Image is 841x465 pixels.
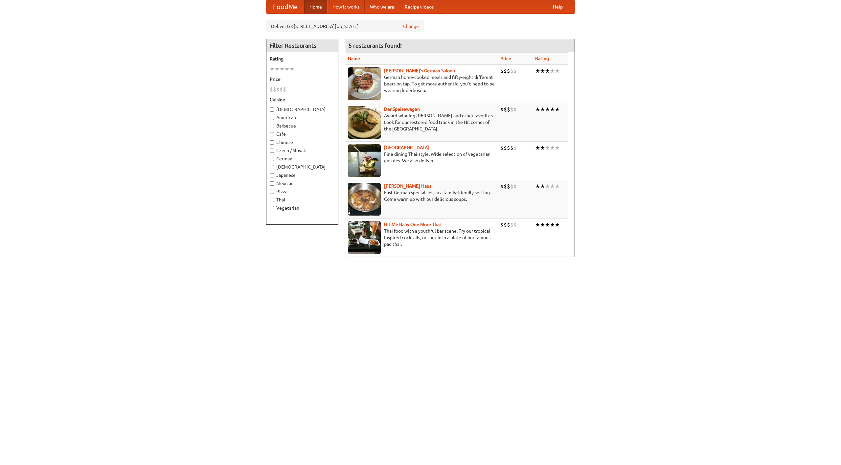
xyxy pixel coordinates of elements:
li: ★ [540,67,545,75]
label: Thai [270,197,335,203]
a: Price [500,56,511,61]
li: ★ [280,65,284,73]
label: Czech / Slovak [270,147,335,154]
label: [DEMOGRAPHIC_DATA] [270,106,335,113]
input: Barbecue [270,124,274,128]
h5: Rating [270,56,335,62]
li: ★ [555,221,560,228]
li: ★ [275,65,280,73]
li: $ [504,67,507,75]
li: $ [276,86,280,93]
li: ★ [540,221,545,228]
label: Barbecue [270,123,335,129]
li: ★ [555,183,560,190]
a: Recipe videos [399,0,439,13]
h4: Filter Restaurants [266,39,338,52]
img: esthers.jpg [348,67,381,100]
a: [PERSON_NAME]'s German Saloon [384,68,455,73]
li: ★ [555,144,560,151]
div: Deliver to: [STREET_ADDRESS][US_STATE] [266,20,424,32]
li: $ [507,106,510,113]
li: $ [283,86,286,93]
li: ★ [540,183,545,190]
li: $ [510,144,513,151]
li: $ [513,221,517,228]
li: $ [513,106,517,113]
li: $ [504,221,507,228]
li: ★ [270,65,275,73]
li: ★ [535,221,540,228]
li: ★ [289,65,294,73]
li: ★ [555,106,560,113]
h5: Cuisine [270,96,335,103]
li: $ [510,67,513,75]
label: German [270,155,335,162]
label: Cafe [270,131,335,137]
a: [PERSON_NAME] Haus [384,183,431,189]
label: Vegetarian [270,205,335,211]
li: $ [273,86,276,93]
li: $ [500,144,504,151]
b: [GEOGRAPHIC_DATA] [384,145,429,150]
li: $ [507,144,510,151]
label: [DEMOGRAPHIC_DATA] [270,164,335,170]
li: $ [507,183,510,190]
li: ★ [545,221,550,228]
input: Chinese [270,140,274,145]
li: ★ [540,144,545,151]
input: Mexican [270,181,274,186]
p: Fine dining Thai-style. Wide selection of vegetarian entrées. We also deliver. [348,151,495,164]
input: German [270,157,274,161]
li: $ [270,86,273,93]
li: $ [504,144,507,151]
b: Hit Me Baby One More Thai [384,222,441,227]
input: [DEMOGRAPHIC_DATA] [270,165,274,169]
li: $ [510,106,513,113]
p: Thai food with a youthful bar scene. Try our tropical inspired cocktails, or tuck into a plate of... [348,228,495,247]
input: Vegetarian [270,206,274,210]
img: speisewagen.jpg [348,106,381,139]
p: Award-winning [PERSON_NAME] and other favorites. Look for our restored food truck in the NE corne... [348,112,495,132]
li: $ [504,106,507,113]
a: Home [304,0,327,13]
label: American [270,114,335,121]
li: ★ [545,106,550,113]
li: $ [507,221,510,228]
a: Who we are [365,0,399,13]
input: American [270,116,274,120]
li: $ [500,106,504,113]
li: $ [510,221,513,228]
li: $ [510,183,513,190]
label: Pizza [270,188,335,195]
input: Czech / Slovak [270,149,274,153]
a: Der Speisewagen [384,106,420,112]
img: satay.jpg [348,144,381,177]
li: $ [500,183,504,190]
li: ★ [555,67,560,75]
img: babythai.jpg [348,221,381,254]
p: East German specialties, in a family-friendly setting. Come warm up with our delicious soups. [348,189,495,202]
li: $ [500,67,504,75]
li: ★ [545,67,550,75]
a: Name [348,56,360,61]
li: $ [507,67,510,75]
label: Japanese [270,172,335,178]
li: $ [504,183,507,190]
ng-pluralize: 5 restaurants found! [349,42,402,49]
label: Chinese [270,139,335,146]
li: ★ [550,67,555,75]
input: Thai [270,198,274,202]
li: ★ [550,144,555,151]
input: Japanese [270,173,274,177]
p: German home-cooked meals and fifty-eight different beers on tap. To get more authentic, you'd nee... [348,74,495,94]
input: Pizza [270,190,274,194]
li: $ [513,144,517,151]
li: ★ [550,183,555,190]
input: [DEMOGRAPHIC_DATA] [270,107,274,112]
li: ★ [545,183,550,190]
li: ★ [535,67,540,75]
li: $ [513,183,517,190]
li: $ [513,67,517,75]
